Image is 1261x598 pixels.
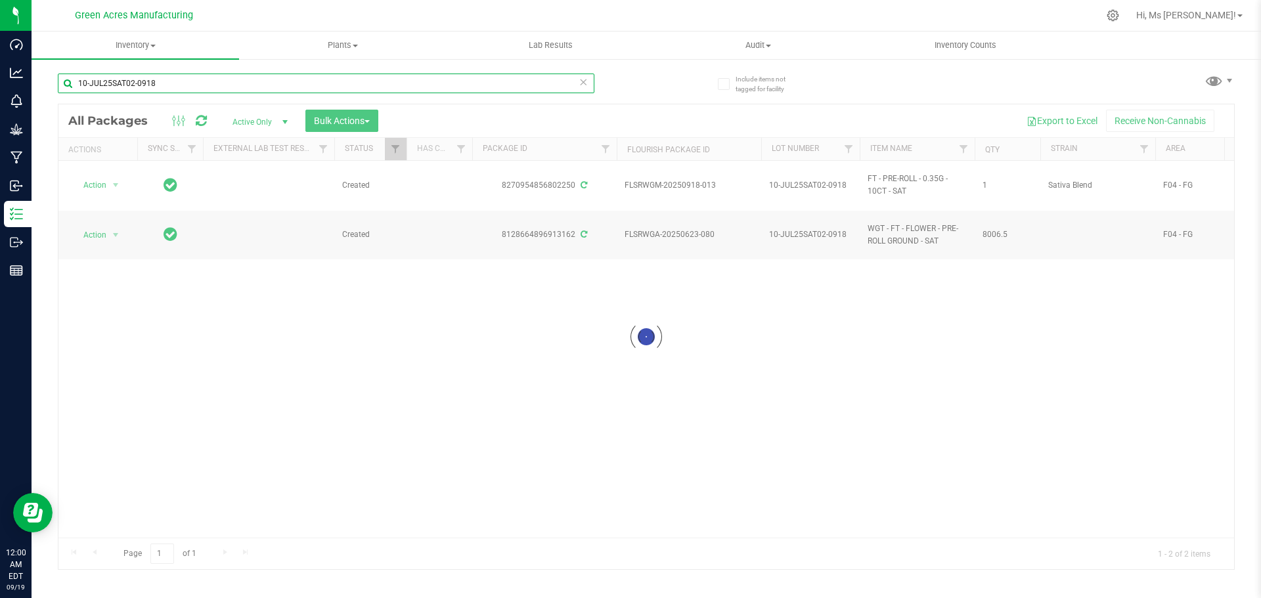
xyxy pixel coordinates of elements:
inline-svg: Dashboard [10,38,23,51]
span: Hi, Ms [PERSON_NAME]! [1136,10,1236,20]
iframe: Resource center [13,493,53,532]
p: 12:00 AM EDT [6,547,26,582]
inline-svg: Inbound [10,179,23,192]
input: Search Package ID, Item Name, SKU, Lot or Part Number... [58,74,594,93]
inline-svg: Inventory [10,207,23,221]
span: Lab Results [511,39,590,51]
span: Plants [240,39,446,51]
inline-svg: Grow [10,123,23,136]
a: Inventory Counts [862,32,1069,59]
a: Plants [239,32,447,59]
a: Inventory [32,32,239,59]
inline-svg: Manufacturing [10,151,23,164]
span: Audit [655,39,861,51]
span: Inventory [32,39,239,51]
p: 09/19 [6,582,26,592]
a: Audit [654,32,862,59]
span: Clear [579,74,588,91]
a: Lab Results [447,32,654,59]
inline-svg: Outbound [10,236,23,249]
inline-svg: Reports [10,264,23,277]
span: Inventory Counts [917,39,1014,51]
div: Manage settings [1105,9,1121,22]
inline-svg: Monitoring [10,95,23,108]
span: Green Acres Manufacturing [75,10,193,21]
span: Include items not tagged for facility [736,74,801,94]
inline-svg: Analytics [10,66,23,79]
